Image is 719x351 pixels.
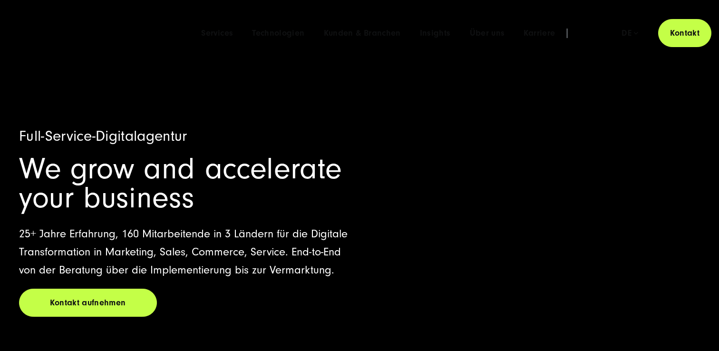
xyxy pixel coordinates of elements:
img: SUNZINET Full Service Digital Agentur [19,23,104,43]
span: Full-Service-Digitalagentur [19,127,187,145]
a: Karriere [524,29,555,38]
span: We grow and accelerate your business [19,152,342,215]
a: Kontakt [658,19,711,47]
a: Services [201,29,233,38]
a: Über uns [470,29,505,38]
p: 25+ Jahre Erfahrung, 160 Mitarbeitende in 3 Ländern für die Digitale Transformation in Marketing,... [19,225,348,279]
a: Technologien [252,29,304,38]
a: Kontakt aufnehmen [19,289,157,317]
a: Kunden & Branchen [324,29,401,38]
a: Insights [420,29,451,38]
div: de [622,29,638,38]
